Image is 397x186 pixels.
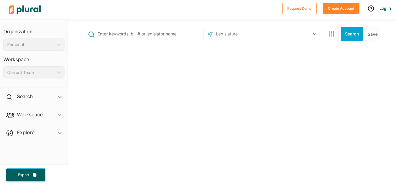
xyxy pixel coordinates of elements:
[282,5,317,11] a: Request Demo
[323,5,359,11] a: Create Account
[7,69,55,76] div: Current Team
[7,42,55,48] div: Personal
[323,3,359,14] button: Create Account
[6,168,45,181] button: Export
[282,3,317,14] button: Request Demo
[341,27,363,41] button: Search
[14,172,33,178] span: Export
[365,27,380,41] button: Save
[379,5,391,11] a: Log In
[3,23,65,36] h3: Organization
[17,93,33,100] h2: Search
[329,31,335,36] span: Search Filters
[215,28,280,40] input: Legislature
[3,51,65,64] h3: Workspace
[97,28,201,40] input: Enter keywords, bill # or legislator name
